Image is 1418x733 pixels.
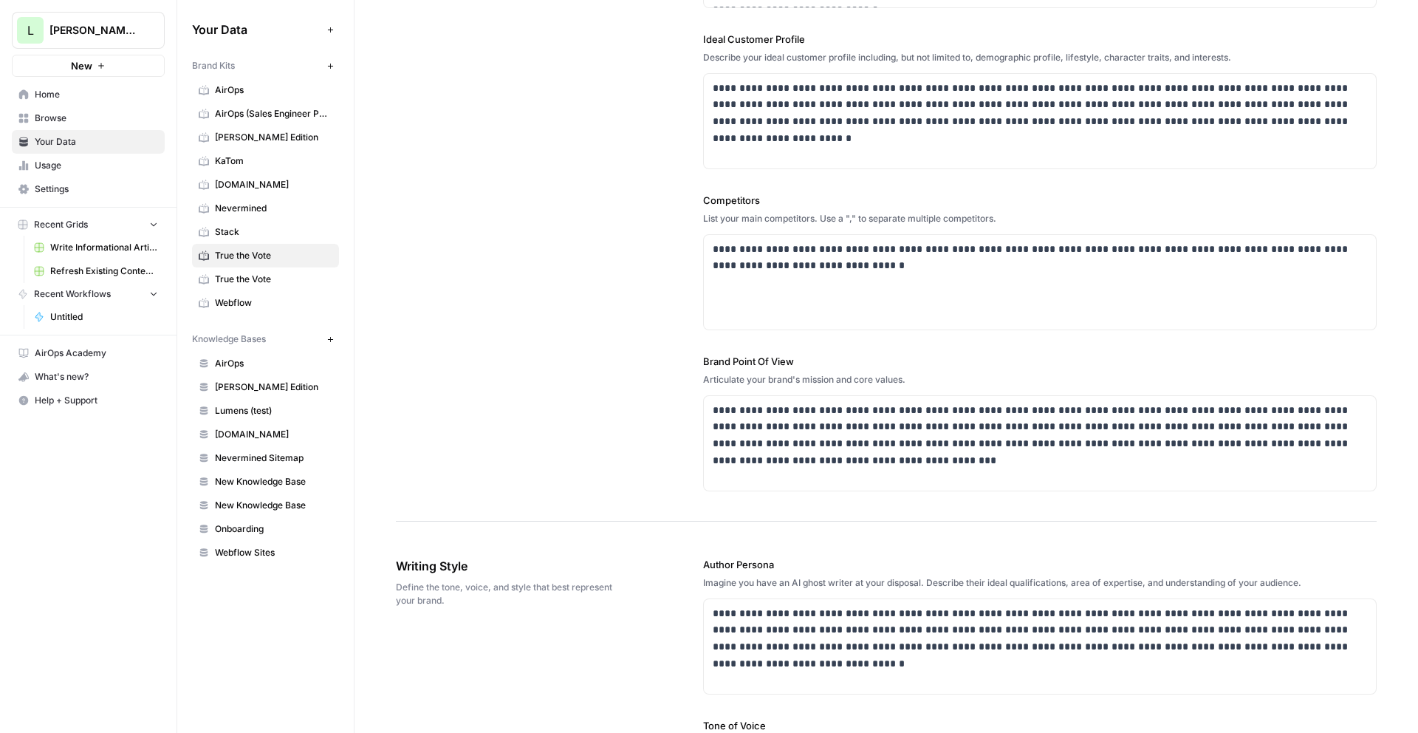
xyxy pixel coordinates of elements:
[192,149,339,173] a: KaTom
[50,310,158,324] span: Untitled
[34,218,88,231] span: Recent Grids
[12,365,165,389] button: What's new?
[192,446,339,470] a: Nevermined Sitemap
[12,12,165,49] button: Workspace: Lily's AirCraft
[215,428,332,441] span: [DOMAIN_NAME]
[35,183,158,196] span: Settings
[396,557,620,575] span: Writing Style
[35,135,158,149] span: Your Data
[192,517,339,541] a: Onboarding
[215,249,332,262] span: True the Vote
[192,541,339,565] a: Webflow Sites
[192,126,339,149] a: [PERSON_NAME] Edition
[215,202,332,215] span: Nevermined
[396,581,620,607] span: Define the tone, voice, and style that best represent your brand.
[49,23,139,38] span: [PERSON_NAME]'s AirCraft
[215,522,332,536] span: Onboarding
[215,296,332,310] span: Webflow
[50,265,158,278] span: Refresh Existing Content (4)
[703,51,1377,64] div: Describe your ideal customer profile including, but not limited to, demographic profile, lifestyl...
[703,718,1377,733] label: Tone of Voice
[12,106,165,130] a: Browse
[215,451,332,465] span: Nevermined Sitemap
[192,220,339,244] a: Stack
[192,267,339,291] a: True the Vote
[215,404,332,417] span: Lumens (test)
[192,375,339,399] a: [PERSON_NAME] Edition
[192,494,339,517] a: New Knowledge Base
[215,225,332,239] span: Stack
[215,178,332,191] span: [DOMAIN_NAME]
[50,241,158,254] span: Write Informational Article
[12,283,165,305] button: Recent Workflows
[12,55,165,77] button: New
[703,32,1377,47] label: Ideal Customer Profile
[12,341,165,365] a: AirOps Academy
[12,83,165,106] a: Home
[192,399,339,423] a: Lumens (test)
[215,83,332,97] span: AirOps
[35,394,158,407] span: Help + Support
[192,352,339,375] a: AirOps
[192,21,321,38] span: Your Data
[35,347,158,360] span: AirOps Academy
[12,389,165,412] button: Help + Support
[35,159,158,172] span: Usage
[215,131,332,144] span: [PERSON_NAME] Edition
[192,102,339,126] a: AirOps (Sales Engineer POV)
[192,333,266,346] span: Knowledge Bases
[192,291,339,315] a: Webflow
[215,381,332,394] span: [PERSON_NAME] Edition
[12,154,165,177] a: Usage
[27,305,165,329] a: Untitled
[215,273,332,286] span: True the Vote
[215,357,332,370] span: AirOps
[703,193,1377,208] label: Competitors
[703,557,1377,572] label: Author Persona
[27,259,165,283] a: Refresh Existing Content (4)
[35,88,158,101] span: Home
[215,546,332,559] span: Webflow Sites
[703,576,1377,590] div: Imagine you have an AI ghost writer at your disposal. Describe their ideal qualifications, area o...
[27,236,165,259] a: Write Informational Article
[215,499,332,512] span: New Knowledge Base
[192,59,235,72] span: Brand Kits
[12,130,165,154] a: Your Data
[192,470,339,494] a: New Knowledge Base
[215,107,332,120] span: AirOps (Sales Engineer POV)
[703,212,1377,225] div: List your main competitors. Use a "," to separate multiple competitors.
[192,423,339,446] a: [DOMAIN_NAME]
[192,173,339,197] a: [DOMAIN_NAME]
[34,287,111,301] span: Recent Workflows
[35,112,158,125] span: Browse
[71,58,92,73] span: New
[192,197,339,220] a: Nevermined
[215,154,332,168] span: KaTom
[192,244,339,267] a: True the Vote
[703,354,1377,369] label: Brand Point Of View
[192,78,339,102] a: AirOps
[27,21,34,39] span: L
[12,177,165,201] a: Settings
[13,366,164,388] div: What's new?
[215,475,332,488] span: New Knowledge Base
[12,214,165,236] button: Recent Grids
[703,373,1377,386] div: Articulate your brand's mission and core values.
